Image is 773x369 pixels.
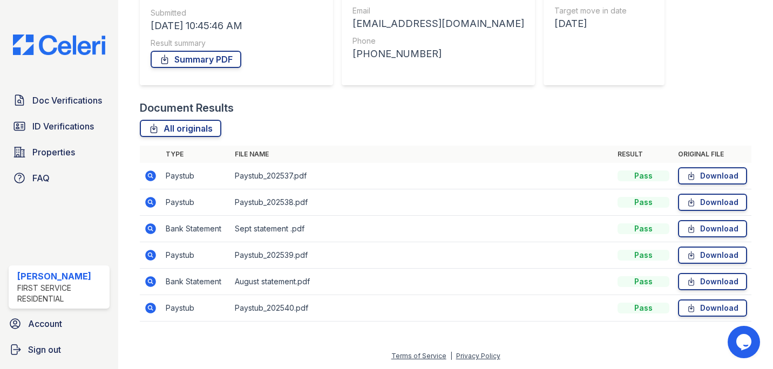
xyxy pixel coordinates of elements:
div: Pass [618,223,669,234]
th: File name [230,146,613,163]
a: Download [678,220,747,237]
td: Sept statement .pdf [230,216,613,242]
td: Bank Statement [161,216,230,242]
div: Phone [352,36,524,46]
td: Paystub_202540.pdf [230,295,613,322]
iframe: chat widget [728,326,762,358]
td: Paystub [161,242,230,269]
a: Download [678,167,747,184]
div: Target move in date [554,5,641,16]
div: Submitted [151,8,322,18]
a: Doc Verifications [9,90,110,111]
div: Email [352,5,524,16]
td: Paystub [161,189,230,216]
span: Doc Verifications [32,94,102,107]
a: All originals [140,120,221,137]
a: Summary PDF [151,51,241,68]
a: Sign out [4,339,114,360]
td: Paystub_202537.pdf [230,163,613,189]
a: FAQ [9,167,110,189]
span: FAQ [32,172,50,184]
td: Paystub [161,295,230,322]
a: Download [678,194,747,211]
a: Download [678,299,747,317]
span: Sign out [28,343,61,356]
div: | [450,352,452,360]
div: Result summary [151,38,322,49]
a: Privacy Policy [456,352,500,360]
td: Paystub_202539.pdf [230,242,613,269]
div: Pass [618,303,669,313]
span: ID Verifications [32,120,94,133]
td: August statement.pdf [230,269,613,295]
a: Account [4,313,114,334]
a: ID Verifications [9,115,110,137]
div: [PHONE_NUMBER] [352,46,524,61]
td: Paystub [161,163,230,189]
div: Pass [618,276,669,287]
div: Pass [618,250,669,261]
th: Result [613,146,674,163]
div: First Service Residential [17,283,105,304]
a: Properties [9,141,110,163]
span: Account [28,317,62,330]
div: Pass [618,197,669,208]
div: Pass [618,170,669,181]
div: [DATE] 10:45:46 AM [151,18,322,33]
a: Download [678,273,747,290]
th: Original file [674,146,751,163]
div: Document Results [140,100,234,115]
span: Properties [32,146,75,159]
div: [DATE] [554,16,641,31]
a: Download [678,247,747,264]
a: Terms of Service [391,352,446,360]
div: [EMAIL_ADDRESS][DOMAIN_NAME] [352,16,524,31]
td: Bank Statement [161,269,230,295]
th: Type [161,146,230,163]
td: Paystub_202538.pdf [230,189,613,216]
img: CE_Logo_Blue-a8612792a0a2168367f1c8372b55b34899dd931a85d93a1a3d3e32e68fde9ad4.png [4,35,114,55]
div: [PERSON_NAME] [17,270,105,283]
